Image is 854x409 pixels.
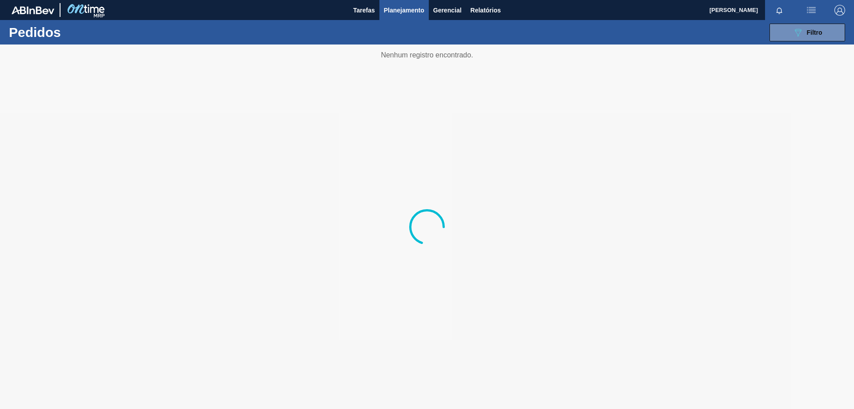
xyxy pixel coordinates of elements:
[769,24,845,41] button: Filtro
[765,4,794,16] button: Notificações
[806,5,817,16] img: userActions
[12,6,54,14] img: TNhmsLtSVTkK8tSr43FrP2fwEKptu5GPRR3wAAAABJRU5ErkJggg==
[834,5,845,16] img: Logout
[384,5,424,16] span: Planejamento
[807,29,822,36] span: Filtro
[471,5,501,16] span: Relatórios
[353,5,375,16] span: Tarefas
[433,5,462,16] span: Gerencial
[9,27,142,37] h1: Pedidos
